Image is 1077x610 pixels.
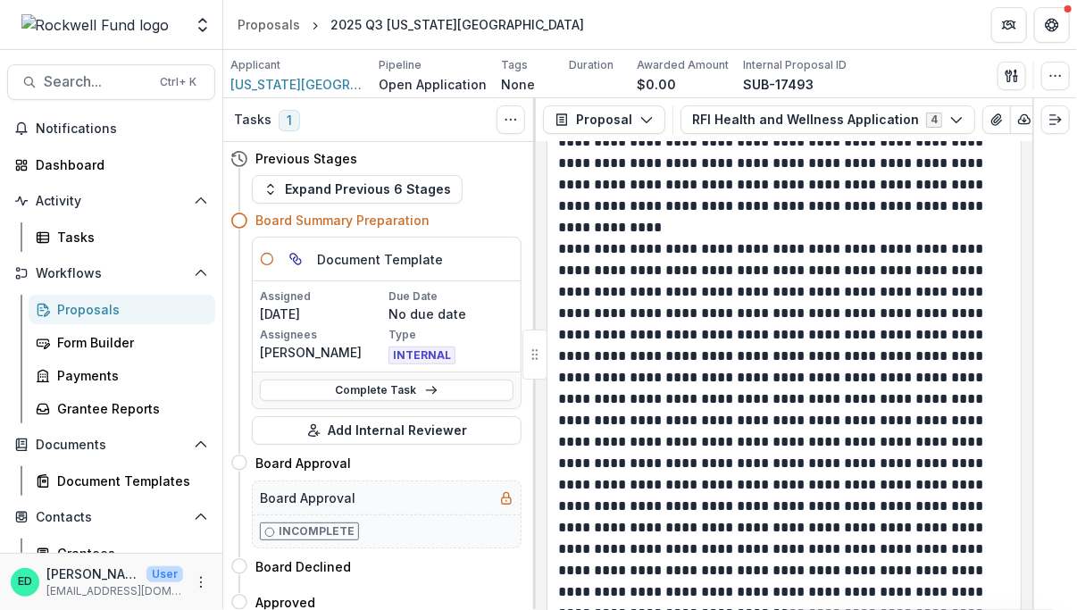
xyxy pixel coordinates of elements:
p: Type [388,327,513,343]
p: [PERSON_NAME] [260,343,385,362]
span: Documents [36,438,187,453]
span: INTERNAL [388,347,455,364]
p: Awarded Amount [637,57,729,73]
div: Tasks [57,228,201,247]
button: Open Documents [7,430,215,459]
p: Incomplete [279,523,355,539]
h4: Board Approval [255,454,351,472]
div: Ctrl + K [156,72,200,92]
p: SUB-17493 [743,75,814,94]
p: [DATE] [260,305,385,323]
span: Workflows [36,266,187,281]
button: Partners [991,7,1027,43]
p: User [146,566,183,582]
span: Contacts [36,510,187,525]
div: Grantee Reports [57,399,201,418]
a: [US_STATE][GEOGRAPHIC_DATA] [230,75,364,94]
button: Get Help [1034,7,1070,43]
a: Tasks [29,222,215,252]
button: Toggle View Cancelled Tasks [497,105,525,134]
h4: Previous Stages [255,149,357,168]
button: RFI Health and Wellness Application4 [680,105,975,134]
p: Pipeline [379,57,422,73]
a: Document Templates [29,466,215,496]
button: View Attached Files [982,105,1011,134]
span: Activity [36,194,187,209]
a: Proposals [230,12,307,38]
p: Internal Proposal ID [743,57,847,73]
div: Dashboard [36,155,201,174]
a: Form Builder [29,328,215,357]
a: Grantees [29,539,215,568]
button: Expand Previous 6 Stages [252,175,463,204]
p: Tags [501,57,528,73]
h4: Board Declined [255,557,351,576]
div: 2025 Q3 [US_STATE][GEOGRAPHIC_DATA] [330,15,584,34]
span: Notifications [36,121,208,137]
button: Expand right [1041,105,1070,134]
span: Search... [44,73,149,90]
div: Proposals [57,300,201,319]
nav: breadcrumb [230,12,591,38]
button: More [190,572,212,593]
p: Open Application [379,75,487,94]
button: Notifications [7,114,215,143]
p: Applicant [230,57,280,73]
button: Search... [7,64,215,100]
div: Payments [57,366,201,385]
a: Proposals [29,295,215,324]
button: Proposal [543,105,665,134]
a: Grantee Reports [29,394,215,423]
div: Proposals [238,15,300,34]
a: Dashboard [7,150,215,180]
a: Payments [29,361,215,390]
h5: Board Approval [260,489,355,507]
a: Complete Task [260,380,513,401]
p: None [501,75,535,94]
span: 1 [279,110,300,131]
button: Open Workflows [7,259,215,288]
p: Assigned [260,288,385,305]
h3: Tasks [234,113,271,128]
p: [EMAIL_ADDRESS][DOMAIN_NAME] [46,583,183,599]
div: Grantees [57,544,201,563]
p: [PERSON_NAME] [46,564,139,583]
div: Form Builder [57,333,201,352]
button: Open entity switcher [190,7,215,43]
button: View dependent tasks [281,245,310,273]
button: Open Activity [7,187,215,215]
h4: Board Summary Preparation [255,211,430,230]
h5: Document Template [317,250,443,269]
img: Rockwell Fund logo [21,14,170,36]
p: Assignees [260,327,385,343]
button: Add Internal Reviewer [252,416,522,445]
button: Open Contacts [7,503,215,531]
div: Document Templates [57,472,201,490]
div: Estevan D. Delgado [18,576,32,588]
p: Due Date [388,288,513,305]
p: Duration [569,57,614,73]
p: No due date [388,305,513,323]
p: $0.00 [637,75,676,94]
